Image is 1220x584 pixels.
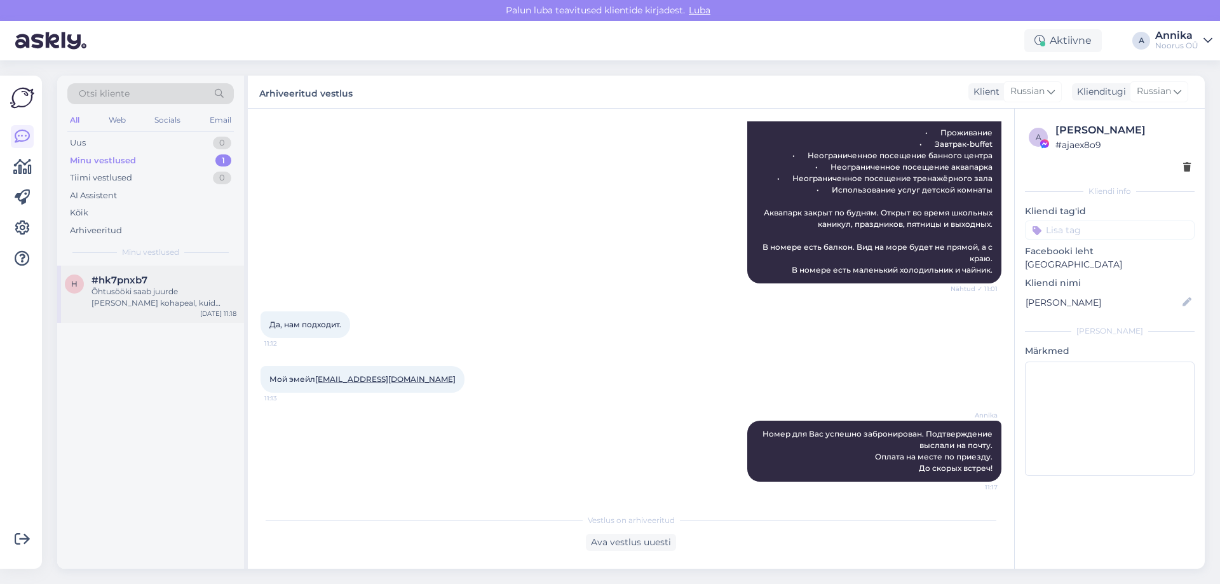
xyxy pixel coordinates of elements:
[106,112,128,128] div: Web
[968,85,1000,98] div: Klient
[1155,31,1198,41] div: Annika
[588,515,675,526] span: Vestlus on arhiveeritud
[70,189,117,202] div: AI Assistent
[79,87,130,100] span: Otsi kliente
[269,320,341,329] span: Да, нам подходит.
[1025,276,1195,290] p: Kliendi nimi
[215,154,231,167] div: 1
[950,411,998,420] span: Annika
[1055,123,1191,138] div: [PERSON_NAME]
[1025,186,1195,197] div: Kliendi info
[71,279,78,289] span: h
[1024,29,1102,52] div: Aktiivne
[259,83,353,100] label: Arhiveeritud vestlus
[264,339,312,348] span: 11:12
[1025,325,1195,337] div: [PERSON_NAME]
[200,309,236,318] div: [DATE] 11:18
[1132,32,1150,50] div: A
[70,207,88,219] div: Kõik
[91,275,147,286] span: #hk7pnxb7
[1025,344,1195,358] p: Märkmed
[264,393,312,403] span: 11:13
[1155,41,1198,51] div: Noorus OÜ
[1155,31,1212,51] a: AnnikaNoorus OÜ
[70,154,136,167] div: Minu vestlused
[950,482,998,492] span: 11:17
[1137,85,1171,98] span: Russian
[1026,295,1180,309] input: Lisa nimi
[152,112,183,128] div: Socials
[122,247,179,258] span: Minu vestlused
[685,4,714,16] span: Luba
[213,172,231,184] div: 0
[207,112,234,128] div: Email
[70,224,122,237] div: Arhiveeritud
[762,429,994,473] span: Номер для Вас успешно забронирован. Подтверждение выслали на почту. Оплата на месте по приезду. Д...
[1025,221,1195,240] input: Lisa tag
[315,374,456,384] a: [EMAIL_ADDRESS][DOMAIN_NAME]
[762,59,994,275] span: С 6-9.10 мы можем предложить проживание по пакету 2=3. Семейный номер будет стоить 201 евро/ 3 но...
[1025,205,1195,218] p: Kliendi tag'id
[950,284,998,294] span: Nähtud ✓ 11:01
[91,286,236,309] div: Õhtusööki saab juurde [PERSON_NAME] kohapeal, kuid lauda soovitame eelnevalt ära broneerida. Seda...
[1025,258,1195,271] p: [GEOGRAPHIC_DATA]
[586,534,676,551] div: Ava vestlus uuesti
[1055,138,1191,152] div: # ajaex8o9
[213,137,231,149] div: 0
[1025,245,1195,258] p: Facebooki leht
[67,112,82,128] div: All
[1072,85,1126,98] div: Klienditugi
[70,137,86,149] div: Uus
[1036,132,1041,142] span: a
[269,374,456,384] span: Мой эмейл
[70,172,132,184] div: Tiimi vestlused
[1010,85,1045,98] span: Russian
[10,86,34,110] img: Askly Logo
